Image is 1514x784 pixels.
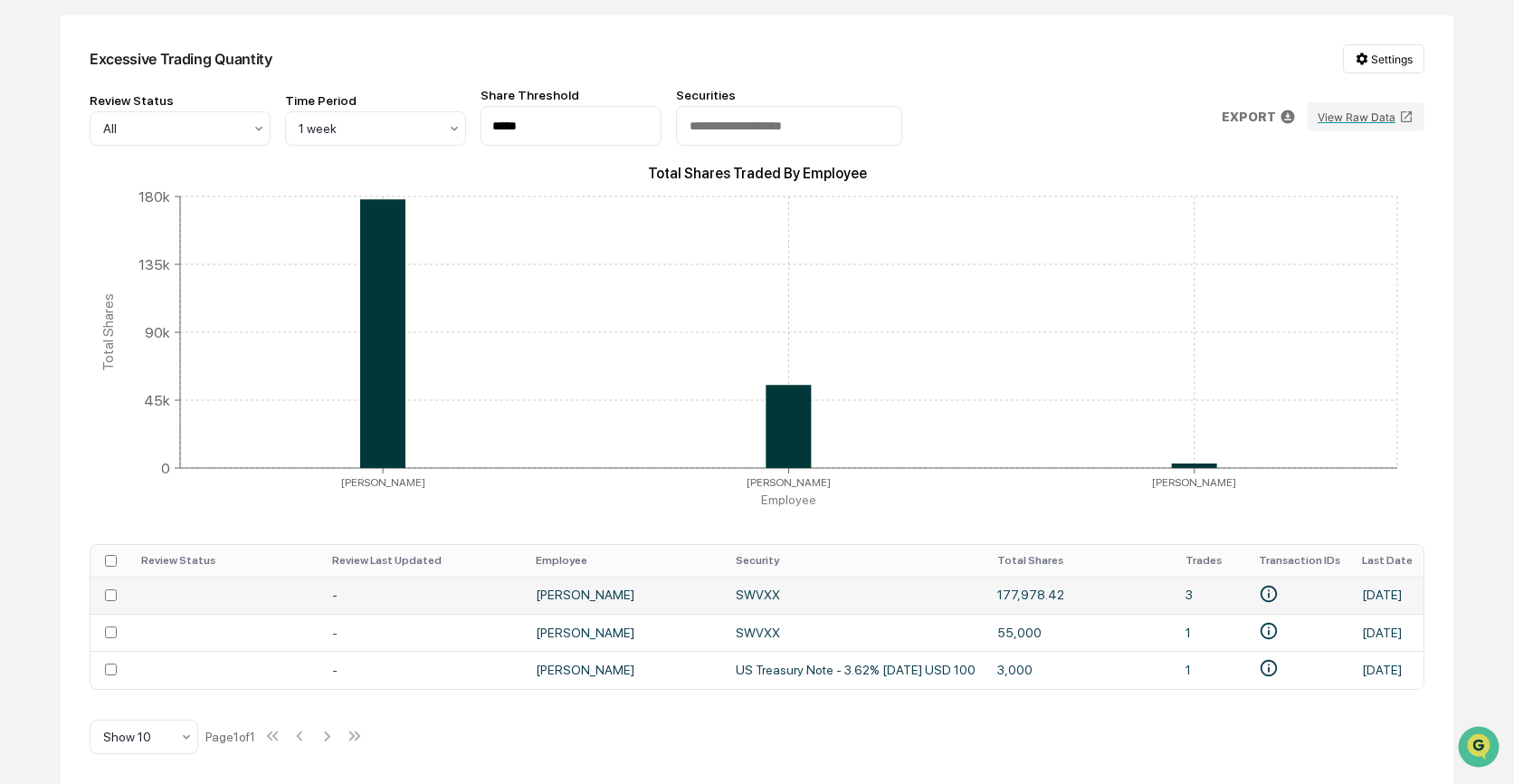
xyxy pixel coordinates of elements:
[1351,577,1424,614] td: [DATE]
[1175,577,1248,614] td: 3
[525,577,725,614] td: [PERSON_NAME]
[1456,724,1505,773] iframe: Open customer support
[725,545,986,577] th: Security
[647,165,866,182] text: Total Shares Traded By Employee
[1351,614,1424,651] td: [DATE]
[321,651,526,688] td: -
[525,651,725,688] td: [PERSON_NAME]
[18,230,33,244] div: 🖐️
[161,459,170,476] tspan: 0
[1351,651,1424,688] td: [DATE]
[138,187,170,205] tspan: 180k
[18,38,329,67] p: How can we help?
[1259,584,1279,604] svg: • Plaid-3VPB3mrx33CZjVJbLeNJtMLBwb4zdbULZoda6 • Plaid-QonXVPAwVVIKMrj9qexjcB3bgYNQLYtJDORZz • Pla...
[481,88,662,102] div: Share Threshold
[747,475,831,488] tspan: [PERSON_NAME]
[144,391,170,408] tspan: 45k
[62,139,297,157] div: Start new chat
[131,230,146,244] div: 🗄️
[321,614,526,651] td: -
[1222,110,1276,124] p: EXPORT
[285,93,466,108] div: Time Period
[986,614,1175,651] td: 55,000
[525,614,725,651] td: [PERSON_NAME]
[525,545,725,577] th: Employee
[1259,621,1279,641] svg: • Plaid-YQyBmJLZ0dIPZvdOkDZMi6EXyJEXnoUw5KB76
[321,577,526,614] td: -
[986,577,1175,614] td: 177,978.42
[1152,475,1236,488] tspan: [PERSON_NAME]
[986,545,1175,577] th: Total Shares
[100,293,117,371] tspan: Total Shares
[36,228,117,246] span: Preclearance
[676,88,902,102] div: Securities
[1175,545,1248,577] th: Trades
[1175,614,1248,651] td: 1
[36,263,114,281] span: Data Lookup
[62,157,229,171] div: We're available if you need us!
[90,50,272,68] div: Excessive Trading Quantity
[18,139,51,171] img: 1746055101610-c473b297-6a78-478c-a979-82029cc54cd1
[725,614,986,651] td: SWVXX
[138,255,170,272] tspan: 135k
[1307,102,1424,131] button: View Raw Data
[986,651,1175,688] td: 3,000
[11,221,124,253] a: 🖐️Preclearance
[725,577,986,614] td: SWVXX
[180,307,219,320] span: Pylon
[761,492,816,507] tspan: Employee
[124,221,232,253] a: 🗄️Attestations
[1351,545,1424,577] th: Last Date
[1248,545,1351,577] th: Transaction IDs
[308,144,329,166] button: Start new chat
[149,228,224,246] span: Attestations
[341,475,425,488] tspan: [PERSON_NAME]
[1343,44,1424,73] button: Settings
[130,545,321,577] th: Review Status
[725,651,986,688] td: US Treasury Note - 3.62% [DATE] USD 100
[18,264,33,279] div: 🔎
[90,93,271,108] div: Review Status
[11,255,121,288] a: 🔎Data Lookup
[205,730,255,744] div: Page 1 of 1
[321,545,526,577] th: Review Last Updated
[1175,651,1248,688] td: 1
[145,323,170,340] tspan: 90k
[1259,658,1279,678] svg: • Plaid-MMN1qmRPY6UQMbkYaJ8ahZM4r4bYoDC5dnmMM
[128,306,219,320] a: Powered byPylon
